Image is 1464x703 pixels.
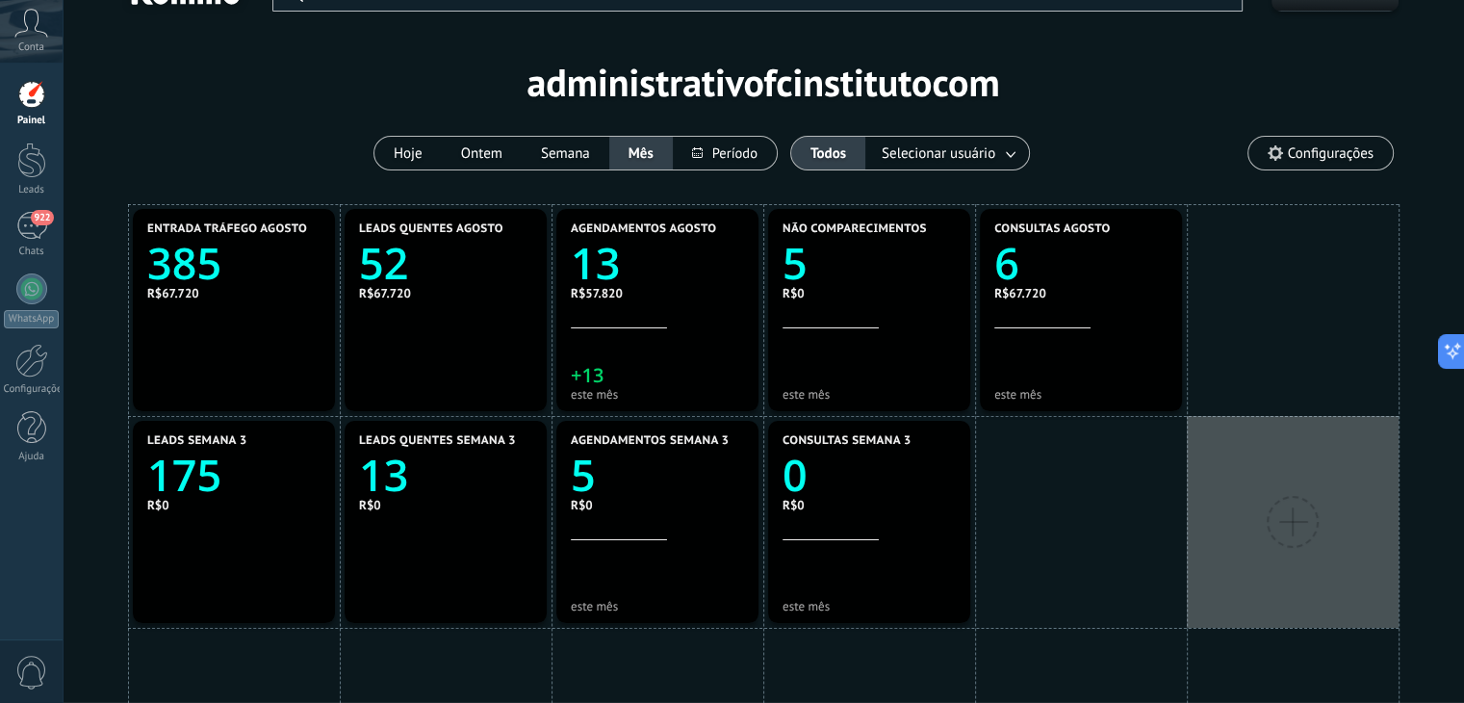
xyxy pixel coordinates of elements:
button: Ontem [442,137,522,169]
div: Leads [4,184,60,196]
span: Entrada Tráfego Agosto [147,222,307,236]
text: 0 [783,446,808,505]
span: 922 [31,210,53,225]
div: este mês [783,387,956,402]
text: 13 [359,446,408,505]
span: Leads Quentes Agosto [359,222,503,236]
span: Agendamentos Semana 3 [571,434,729,448]
button: Semana [522,137,609,169]
text: 13 [571,234,620,293]
div: R$0 [783,497,956,513]
div: R$67.720 [994,285,1168,301]
button: Mês [609,137,673,169]
text: 52 [359,234,408,293]
div: este mês [571,387,744,402]
text: 175 [147,446,221,505]
span: Leads Semana 3 [147,434,246,448]
a: 13 [359,446,532,505]
span: Não Comparecimentos [783,222,927,236]
text: 6 [994,234,1019,293]
div: Ajuda [4,451,60,463]
a: 52 [359,234,532,293]
div: Configurações [4,383,60,396]
div: R$0 [147,497,321,513]
div: R$0 [783,285,956,301]
div: este mês [994,387,1168,402]
button: Hoje [374,137,442,169]
a: 5 [783,234,956,293]
div: R$67.720 [359,285,532,301]
button: Todos [791,137,865,169]
span: Consultas Agosto [994,222,1111,236]
a: 6 [994,234,1168,293]
div: este mês [783,599,956,613]
a: 385 [147,234,321,293]
text: +13 [571,362,604,388]
div: R$0 [359,497,532,513]
div: R$57.820 [571,285,744,301]
span: Selecionar usuário [878,141,999,167]
text: 5 [571,446,596,505]
span: Conta [18,41,44,54]
text: 385 [147,234,221,293]
div: R$0 [571,497,744,513]
a: 175 [147,446,321,505]
div: Painel [4,115,60,127]
div: este mês [571,599,744,613]
text: 5 [783,234,808,293]
a: 5 [571,446,744,505]
div: Chats [4,246,60,258]
a: 0 [783,446,956,505]
div: R$67.720 [147,285,321,301]
button: Selecionar usuário [865,137,1029,169]
button: Período [673,137,777,169]
span: Agendamentos Agosto [571,222,716,236]
span: Consultas Semana 3 [783,434,911,448]
a: 13 [571,234,744,293]
div: WhatsApp [4,310,59,328]
span: Configurações [1288,145,1374,162]
span: Leads Quentes Semana 3 [359,434,516,448]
